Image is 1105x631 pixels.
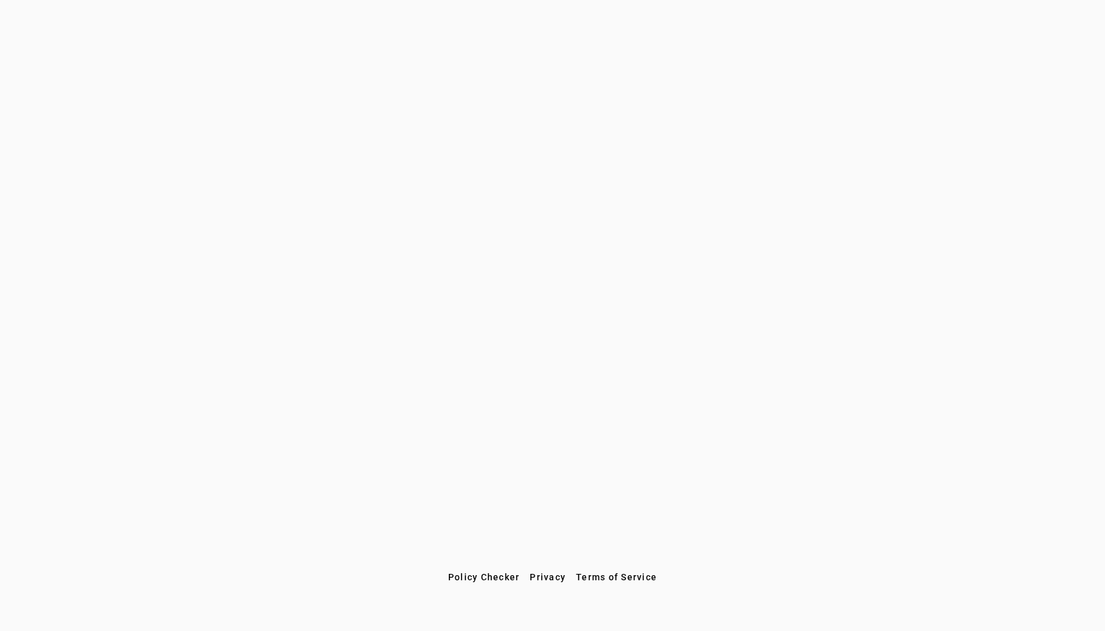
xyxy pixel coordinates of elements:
button: Policy Checker [443,566,525,589]
span: Policy Checker [448,572,520,582]
span: Privacy [530,572,566,582]
button: Privacy [525,566,571,589]
button: Terms of Service [571,566,662,589]
span: Terms of Service [576,572,657,582]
